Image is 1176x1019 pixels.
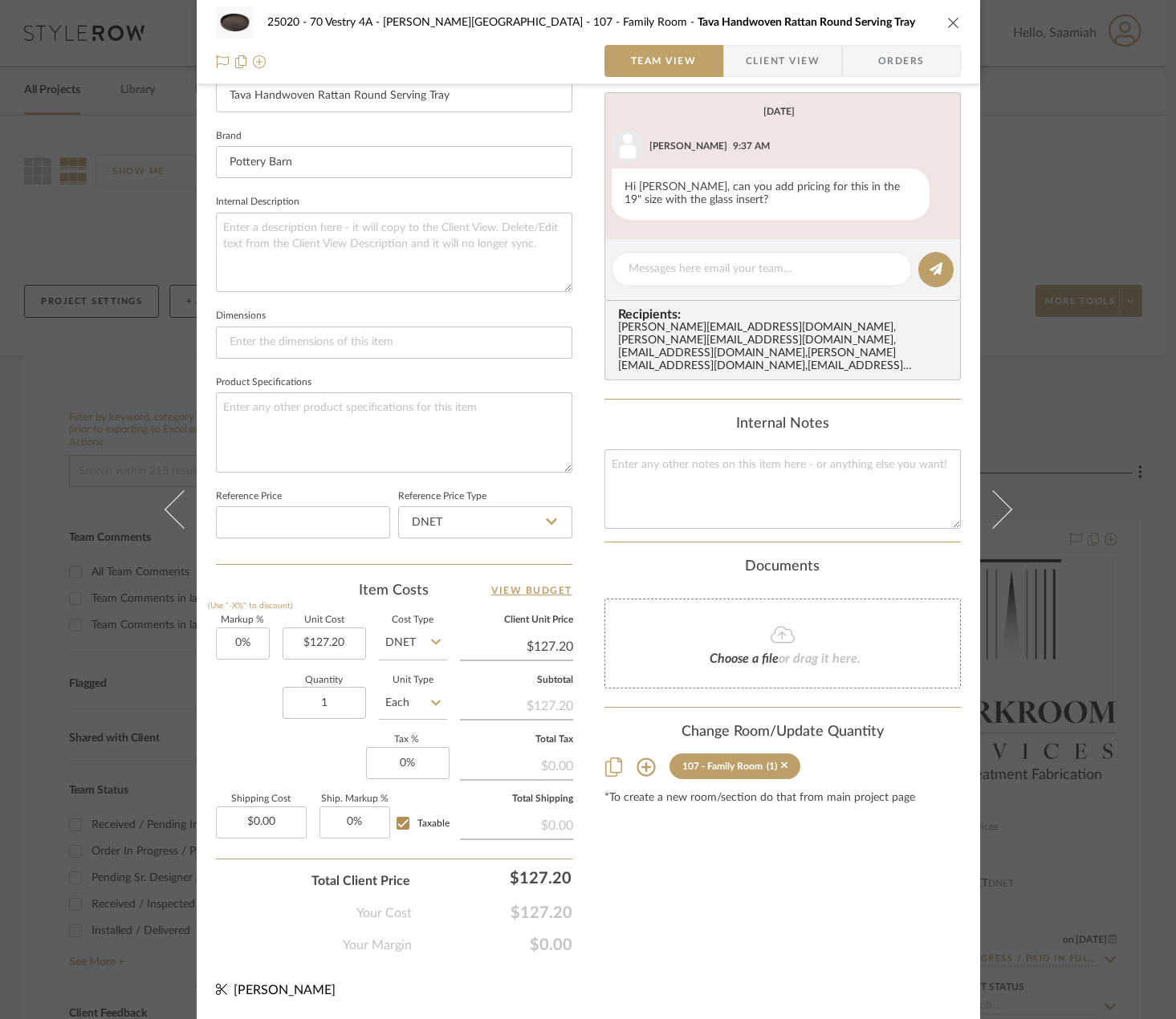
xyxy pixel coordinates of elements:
[216,379,311,387] label: Product Specifications
[216,146,572,178] input: Enter Brand
[216,80,572,112] input: Enter Item Name
[698,17,915,28] span: Tava Handwoven Rattan Round Serving Tray
[460,736,573,744] label: Total Tax
[460,750,573,779] div: $0.00
[216,6,254,39] img: b502a6c8-1866-4644-86b2-e59b410315ca_48x40.jpg
[412,936,572,955] span: $0.00
[417,818,450,828] span: Taxable
[618,307,954,322] span: Recipients:
[649,139,727,153] div: [PERSON_NAME]
[267,17,593,28] span: 25020 - 70 Vestry 4A - [PERSON_NAME][GEOGRAPHIC_DATA]
[779,652,861,665] span: or drag it here.
[216,616,270,624] label: Markup %
[216,312,266,320] label: Dimensions
[460,616,573,624] label: Client Unit Price
[604,724,961,741] div: Change Room/Update Quantity
[356,903,412,923] span: Your Cost
[379,676,447,684] label: Unit Type
[216,198,299,206] label: Internal Description
[710,652,779,665] span: Choose a file
[733,139,770,153] div: 9:37 AM
[319,795,390,803] label: Ship. Markup %
[604,792,961,805] div: *To create a new room/section do that from main project page
[612,168,930,220] div: Hi [PERSON_NAME], can you add pricing for this in the 19" size with the glass insert?
[398,493,486,501] label: Reference Price Type
[618,322,954,373] div: [PERSON_NAME][EMAIL_ADDRESS][DOMAIN_NAME] , [PERSON_NAME][EMAIL_ADDRESS][DOMAIN_NAME] , [EMAIL_AD...
[682,761,763,772] div: 107 - Family Room
[283,616,366,624] label: Unit Cost
[216,581,572,600] div: Item Costs
[767,761,777,772] div: (1)
[234,984,336,997] span: [PERSON_NAME]
[604,558,961,576] div: Documents
[216,493,282,501] label: Reference Price
[216,132,242,140] label: Brand
[343,936,412,955] span: Your Margin
[283,676,366,684] label: Quantity
[366,736,447,744] label: Tax %
[216,327,572,359] input: Enter the dimensions of this item
[604,416,961,433] div: Internal Notes
[946,15,961,30] button: close
[763,106,795,117] div: [DATE]
[460,795,573,803] label: Total Shipping
[311,871,410,891] span: Total Client Price
[460,690,573,719] div: $127.20
[216,795,307,803] label: Shipping Cost
[460,676,573,684] label: Subtotal
[460,810,573,838] div: $0.00
[418,862,579,894] div: $127.20
[612,130,644,162] img: user_avatar.png
[412,903,572,923] span: $127.20
[379,616,447,624] label: Cost Type
[491,581,572,600] a: View Budget
[861,45,942,77] span: Orders
[593,17,698,28] span: 107 - Family Room
[746,45,820,77] span: Client View
[631,45,697,77] span: Team View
